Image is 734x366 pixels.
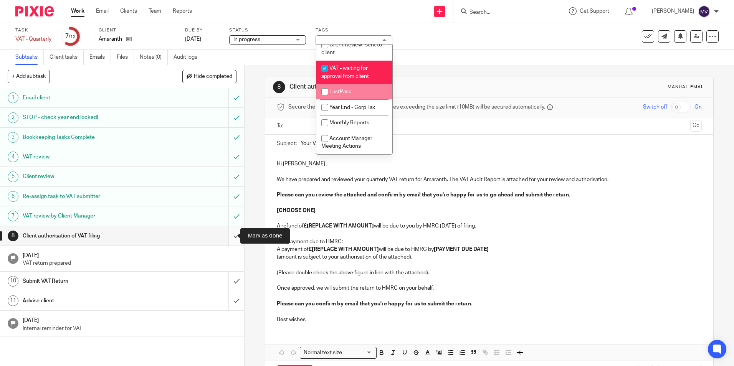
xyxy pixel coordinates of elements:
span: [DATE] [185,36,201,42]
h1: VAT review [23,151,155,163]
div: 2 [8,112,18,123]
strong: Please can you review the attached and confirm by email that you're happy for us to go ahead and ... [277,192,570,198]
strong: £[REPLACE WITH AMOUNT] [304,223,374,229]
strong: Please can you confirm by email that you're happy for us to submit the return. [277,301,472,307]
button: Cc [690,120,702,132]
span: Secure the attachments in this message. Files exceeding the size limit (10MB) will be secured aut... [288,103,545,111]
div: 3 [8,132,18,143]
div: 5 [8,171,18,182]
p: Amaranth [99,35,122,43]
div: 7 [8,211,18,221]
a: Work [71,7,84,15]
p: [PERSON_NAME] [652,7,694,15]
div: 7 [65,32,76,41]
p: Internal reminder for VAT [23,325,237,332]
a: Notes (0) [140,50,168,65]
span: Switch off [643,103,667,111]
h1: Client authorisation of VAT filing [289,83,506,91]
h1: Submit VAT Return [23,275,155,287]
p: (Please double check the above figure in line with the attached). [277,269,701,277]
p: VAT payment due to HMRC: [277,238,701,246]
span: Year End - Corp Tax [329,105,375,110]
a: Team [149,7,161,15]
h1: Client review [23,171,155,182]
div: 6 [8,191,18,202]
strong: [PAYMENT DUE DATE] [434,247,489,252]
label: Due by [185,27,220,33]
a: Reports [173,7,192,15]
span: Account Manager Meeting Actions [321,136,372,149]
h1: Re-assign task to VAT submitter [23,191,155,202]
div: 8 [8,231,18,241]
span: Normal text size [302,349,344,357]
div: VAT - Quarterly [15,35,51,43]
div: Manual email [668,84,706,90]
div: 10 [8,276,18,287]
label: Client [99,27,175,33]
a: Audit logs [174,50,203,65]
span: Hide completed [194,74,232,80]
p: A refund of will be due to you by HMRC [DATE] of filing. [277,222,701,230]
div: Search for option [300,347,377,359]
div: 11 [8,295,18,306]
label: Tags [316,27,392,33]
a: Subtasks [15,50,44,65]
strong: [CHOOSE ONE] [277,208,316,213]
a: Clients [120,7,137,15]
button: + Add subtask [8,70,50,83]
label: Subject: [277,140,297,147]
span: On [694,103,702,111]
span: In progress [233,37,260,42]
label: Status [229,27,306,33]
span: Get Support [580,8,609,14]
p: We have prepared and reviewed your quarterly VAT return for Amaranth. The VAT Audit Report is att... [277,176,701,183]
span: LastPass [329,89,351,94]
p: Hi [PERSON_NAME] , [277,160,701,168]
label: Task [15,27,51,33]
p: Best wishes [277,316,701,323]
div: 1 [8,92,18,103]
strong: £[REPLACE WITH AMOUNT] [309,247,379,252]
h1: Client authorisation of VAT filing [23,230,155,242]
strong: [OR] [277,231,288,237]
p: Once approved, we will submit the return to HMRC on your behalf. [277,284,701,292]
small: /12 [69,35,76,39]
div: 8 [273,81,285,93]
span: VAT - waiting for approval from client [321,66,369,79]
input: Search for option [344,349,372,357]
h1: VAT review by Client Manager [23,210,155,222]
p: VAT return prepared [23,259,237,267]
div: 4 [8,152,18,162]
input: Search [469,9,538,16]
a: Email [96,7,109,15]
label: To: [277,122,285,130]
a: Files [117,50,134,65]
img: svg%3E [698,5,710,18]
h1: Bookkeeping Tasks Complete [23,132,155,143]
img: Pixie [15,6,54,16]
a: Emails [89,50,111,65]
p: A payment of will be due to HMRC by [277,246,701,253]
h1: [DATE] [23,250,237,259]
span: Monthly Reports [329,120,369,125]
button: Hide completed [182,70,236,83]
h1: Advise client [23,295,155,307]
h1: [DATE] [23,315,237,324]
p: (amount is subject to your authorisation of the attached). [277,253,701,261]
h1: STOP - check year end locked! [23,112,155,123]
a: Client tasks [50,50,84,65]
h1: Email client [23,92,155,104]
